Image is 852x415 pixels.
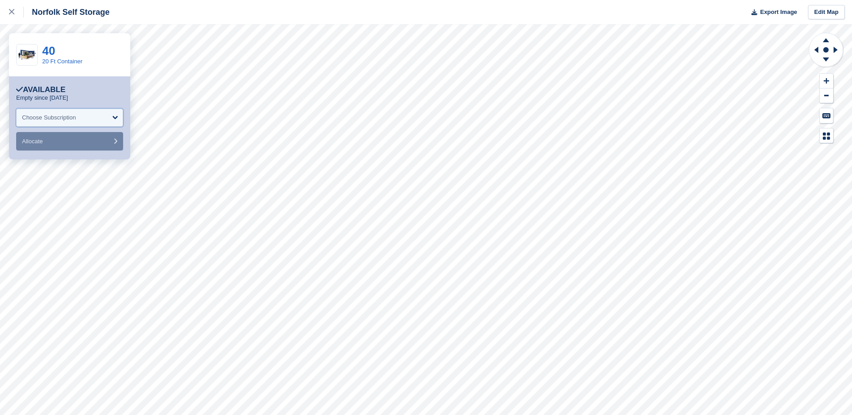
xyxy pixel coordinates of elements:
[760,8,797,17] span: Export Image
[16,132,123,150] button: Allocate
[820,74,833,88] button: Zoom In
[42,44,55,57] a: 40
[16,85,66,94] div: Available
[17,47,37,63] img: 20-ft-container%20(18).jpg
[808,5,845,20] a: Edit Map
[820,108,833,123] button: Keyboard Shortcuts
[24,7,110,18] div: Norfolk Self Storage
[22,113,76,122] div: Choose Subscription
[820,128,833,143] button: Map Legend
[42,58,83,65] a: 20 Ft Container
[820,88,833,103] button: Zoom Out
[16,94,68,102] p: Empty since [DATE]
[746,5,797,20] button: Export Image
[22,138,43,145] span: Allocate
